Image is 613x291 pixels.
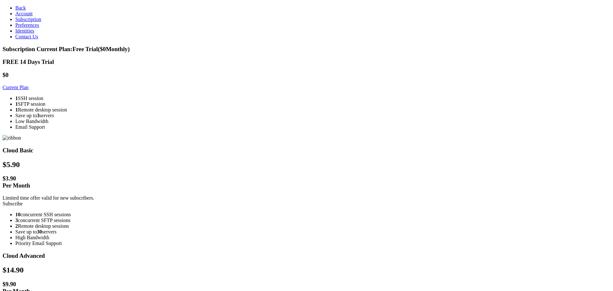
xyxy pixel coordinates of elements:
li: Save up to servers [15,113,610,119]
div: Per Month [3,182,610,189]
span: Current Plan: Free Trial ($ 0 Monthly) [37,46,130,52]
strong: 2 [15,223,18,229]
li: concurrent SSH sessions [15,212,610,218]
strong: 1 [15,107,18,112]
strong: 10 [15,212,20,217]
a: Identities [15,28,34,34]
li: SFTP session [15,101,610,107]
a: Contact Us [15,34,38,39]
a: Preferences [15,22,39,28]
strong: 1 [15,96,18,101]
li: High Bandwidth [15,235,610,241]
strong: 3 [37,113,40,118]
strong: 1 [15,101,18,107]
a: Account [15,11,33,16]
a: Subscription [15,17,41,22]
li: Save up to servers [15,229,610,235]
h3: Cloud Advanced [3,252,610,259]
li: Remote desktop session [15,107,610,113]
li: Email Support [15,124,610,130]
strong: 3 [15,218,18,223]
li: concurrent SFTP sessions [15,218,610,223]
h2: $ 14.90 [3,266,610,274]
h2: $ 5.90 [3,160,610,169]
a: Current Plan [3,85,28,90]
a: Back [15,5,26,11]
h3: FREE 14 Days Trial [3,58,610,65]
h3: Subscription [3,46,610,53]
li: Low Bandwidth [15,119,610,124]
strong: 30 [37,229,42,234]
h1: $0 [3,72,610,79]
h3: Cloud Basic [3,147,610,154]
a: Subscribe [3,201,23,206]
h1: $ 3.90 [3,175,610,189]
li: SSH session [15,96,610,101]
li: Remote desktop sessions [15,223,610,229]
span: Limited time offer valid for new subscribers. [3,195,94,201]
li: Priority Email Support [15,241,610,246]
img: ribbon [3,135,21,141]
